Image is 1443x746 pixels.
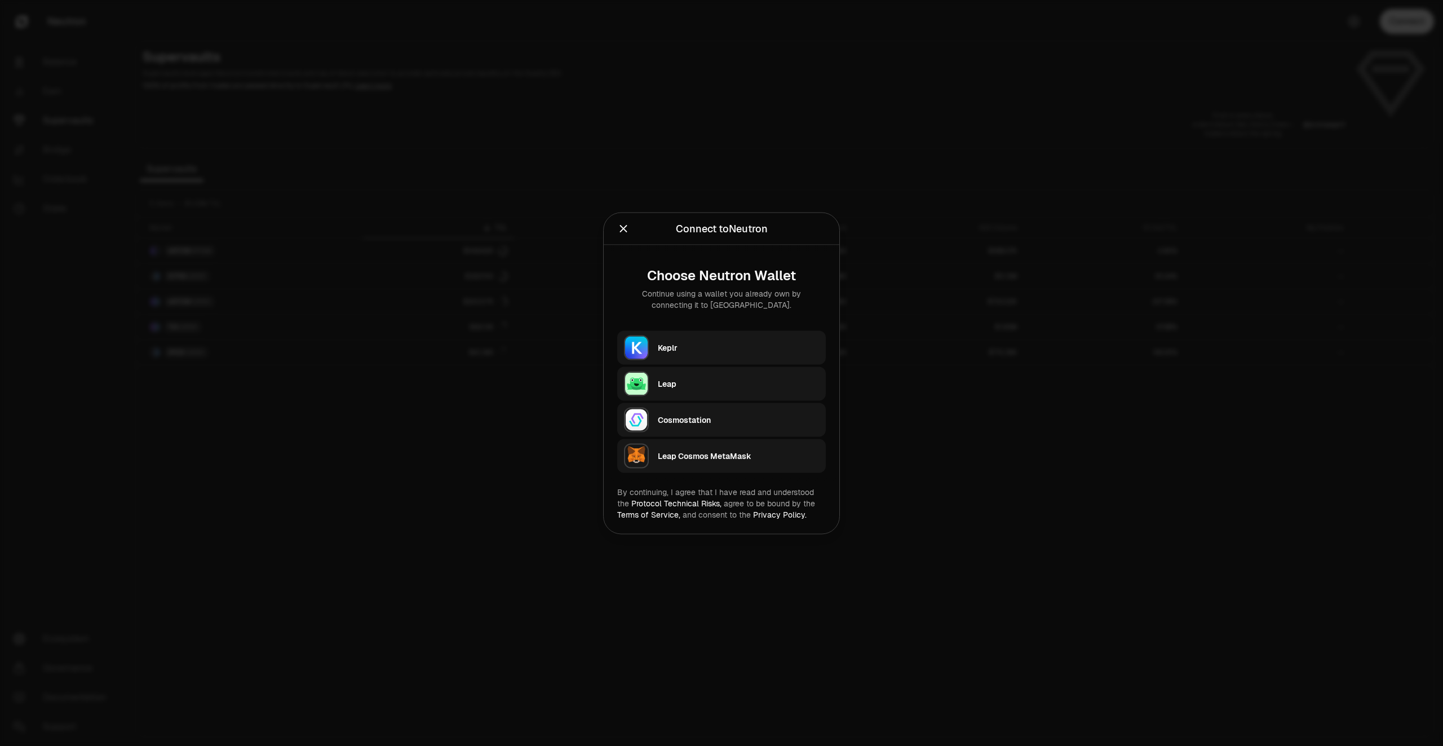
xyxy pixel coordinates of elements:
button: LeapLeap [617,367,826,400]
button: KeplrKeplr [617,330,826,364]
div: Leap Cosmos MetaMask [658,450,819,461]
button: Leap Cosmos MetaMaskLeap Cosmos MetaMask [617,439,826,473]
img: Leap Cosmos MetaMask [624,443,649,468]
div: Leap [658,378,819,389]
div: Connect to Neutron [676,220,768,236]
a: Privacy Policy. [753,509,807,519]
div: Choose Neutron Wallet [626,267,817,283]
button: Close [617,220,630,236]
img: Leap [624,371,649,396]
img: Cosmostation [624,407,649,432]
button: CosmostationCosmostation [617,403,826,436]
a: Protocol Technical Risks, [631,498,721,508]
img: Keplr [624,335,649,360]
div: Continue using a wallet you already own by connecting it to [GEOGRAPHIC_DATA]. [626,288,817,310]
div: Keplr [658,342,819,353]
div: Cosmostation [658,414,819,425]
a: Terms of Service, [617,509,680,519]
div: By continuing, I agree that I have read and understood the agree to be bound by the and consent t... [617,486,826,520]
